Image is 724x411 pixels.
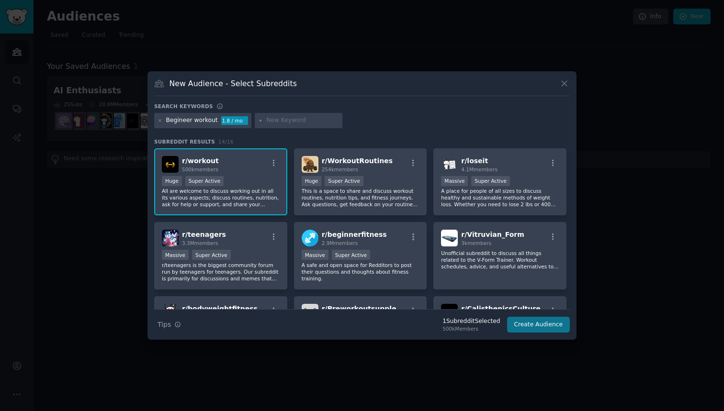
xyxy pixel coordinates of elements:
[322,231,387,238] span: r/ beginnerfitness
[170,78,297,89] h3: New Audience - Select Subreddits
[441,304,458,321] img: CalisthenicsCulture
[332,250,371,260] div: Super Active
[322,167,358,172] span: 254k members
[185,176,224,186] div: Super Active
[461,305,540,312] span: r/ CalisthenicsCulture
[461,167,498,172] span: 4.1M members
[302,230,318,246] img: beginnerfitness
[441,176,468,186] div: Massive
[441,250,559,270] p: Unofficial subreddit to discuss all things related to the V-Form Trainer. Workout schedules, advi...
[507,317,570,333] button: Create Audience
[162,250,189,260] div: Massive
[162,262,280,282] p: r/teenagers is the biggest community forum run by teenagers for teenagers. Our subreddit is prima...
[441,230,458,246] img: Vitruvian_Form
[302,188,419,208] p: This is a space to share and discuss workout routines, nutrition tips, and fitness journeys. Ask ...
[166,116,218,125] div: Begineer workout
[441,156,458,173] img: loseit
[461,240,491,246] span: 3k members
[162,304,179,321] img: bodyweightfitness
[182,305,258,312] span: r/ bodyweightfitness
[162,230,179,246] img: teenagers
[302,262,419,282] p: A safe and open space for Redditors to post their questions and thoughts about fitness training.
[162,156,179,173] img: workout
[162,176,182,186] div: Huge
[302,250,328,260] div: Massive
[325,176,363,186] div: Super Active
[182,231,226,238] span: r/ teenagers
[302,156,318,173] img: WorkoutRoutines
[461,231,524,238] span: r/ Vitruvian_Form
[441,188,559,208] p: A place for people of all sizes to discuss healthy and sustainable methods of weight loss. Whethe...
[302,304,318,321] img: Preworkoutsupplements
[182,240,218,246] span: 3.3M members
[154,103,213,110] h3: Search keywords
[471,176,510,186] div: Super Active
[322,157,393,165] span: r/ WorkoutRoutines
[162,188,280,208] p: All are welcome to discuss working out in all its various aspects; discuss routines, nutrition, a...
[266,116,339,125] input: New Keyword
[192,250,231,260] div: Super Active
[322,240,358,246] span: 2.9M members
[154,316,184,333] button: Tips
[302,176,322,186] div: Huge
[442,325,500,332] div: 500k Members
[218,139,234,144] span: 14 / 16
[182,157,219,165] span: r/ workout
[322,305,420,312] span: r/ Preworkoutsupplements
[154,138,215,145] span: Subreddit Results
[182,167,218,172] span: 500k members
[442,317,500,326] div: 1 Subreddit Selected
[158,320,171,330] span: Tips
[221,116,248,125] div: 1.8 / mo
[461,157,488,165] span: r/ loseit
